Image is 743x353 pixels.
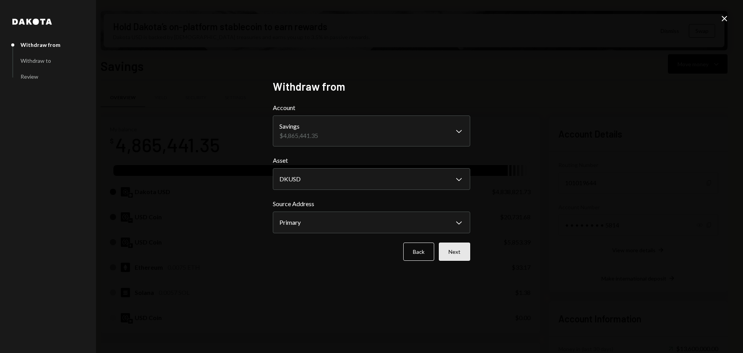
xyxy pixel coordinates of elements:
div: Withdraw from [21,41,60,48]
label: Account [273,103,470,112]
button: Account [273,115,470,146]
div: Review [21,73,38,80]
button: Back [403,243,434,261]
h2: Withdraw from [273,79,470,94]
label: Asset [273,156,470,165]
label: Source Address [273,199,470,208]
button: Next [439,243,470,261]
button: Source Address [273,212,470,233]
button: Asset [273,168,470,190]
div: Withdraw to [21,57,51,64]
